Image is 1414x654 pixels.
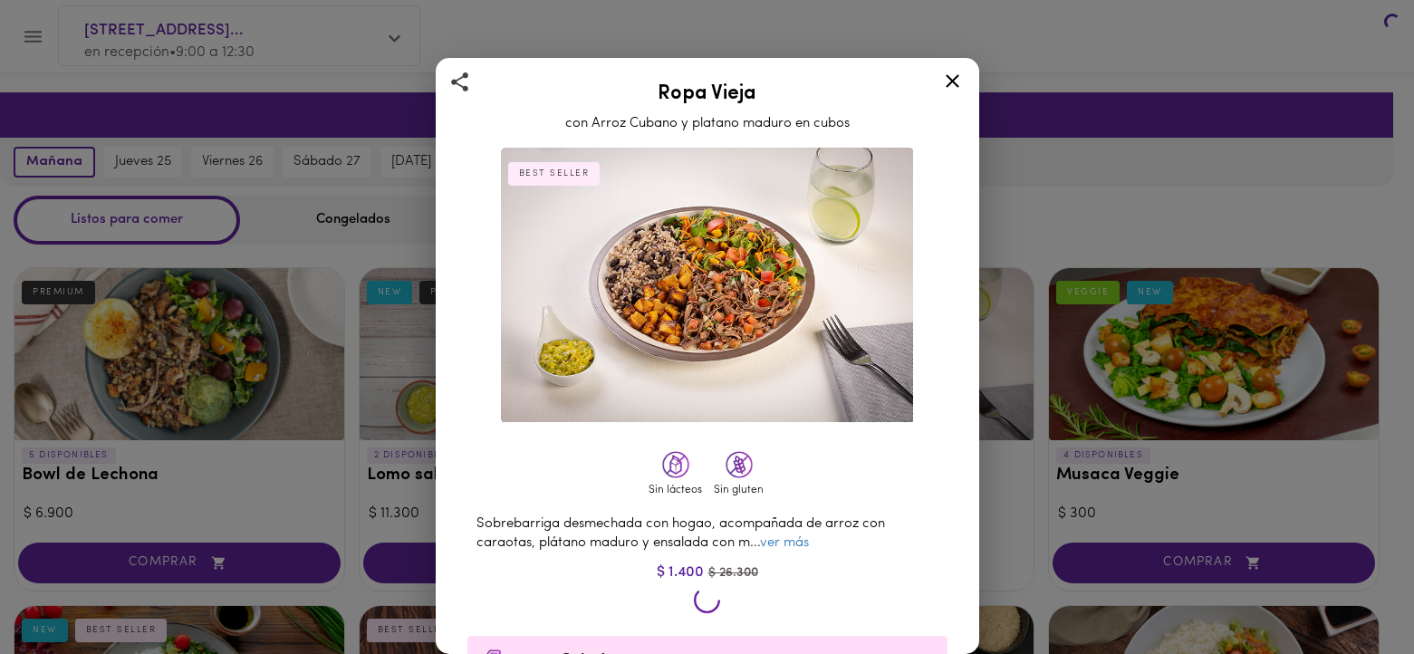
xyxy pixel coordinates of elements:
[708,566,758,580] span: $ 26.300
[458,563,957,583] div: $ 1.400
[760,536,809,550] a: ver más
[565,117,850,130] span: con Arroz Cubano y platano maduro en cubos
[662,451,689,478] img: dairyfree.png
[649,483,703,498] div: Sin lácteos
[1309,549,1396,636] iframe: Messagebird Livechat Widget
[501,148,914,423] img: Ropa Vieja
[458,83,957,105] h2: Ropa Vieja
[726,451,753,478] img: glutenfree.png
[476,517,885,550] span: Sobrebarriga desmechada con hogao, acompañada de arroz con caraotas, plátano maduro y ensalada co...
[508,162,601,186] div: BEST SELLER
[712,483,766,498] div: Sin gluten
